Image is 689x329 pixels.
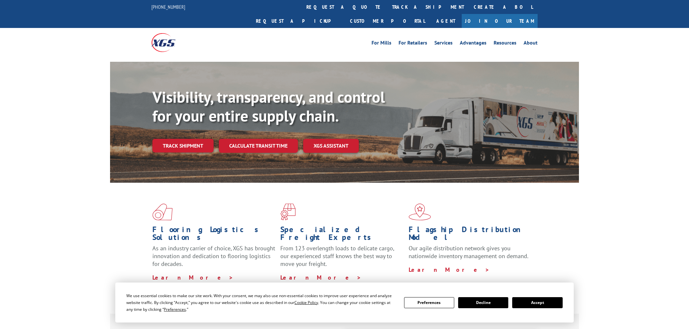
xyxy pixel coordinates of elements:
button: Decline [458,297,508,308]
a: For Retailers [399,40,427,47]
a: [PHONE_NUMBER] [151,4,185,10]
h1: Flooring Logistics Solutions [152,226,275,244]
img: xgs-icon-focused-on-flooring-red [280,204,296,220]
span: Preferences [164,307,186,312]
a: Agent [430,14,462,28]
p: From 123 overlength loads to delicate cargo, our experienced staff knows the best way to move you... [280,244,403,273]
h1: Flagship Distribution Model [409,226,532,244]
a: For Mills [372,40,391,47]
a: Calculate transit time [219,139,298,153]
a: Services [434,40,453,47]
span: Our agile distribution network gives you nationwide inventory management on demand. [409,244,528,260]
h1: Specialized Freight Experts [280,226,403,244]
a: Advantages [460,40,486,47]
a: Request a pickup [251,14,345,28]
a: About [524,40,538,47]
a: XGS ASSISTANT [303,139,359,153]
span: As an industry carrier of choice, XGS has brought innovation and dedication to flooring logistics... [152,244,275,268]
button: Accept [512,297,562,308]
button: Preferences [404,297,454,308]
a: Learn More > [152,274,233,281]
span: Cookie Policy [294,300,318,305]
div: We use essential cookies to make our site work. With your consent, we may also use non-essential ... [126,292,396,313]
a: Learn More > [409,266,490,273]
img: xgs-icon-total-supply-chain-intelligence-red [152,204,173,220]
a: Customer Portal [345,14,430,28]
a: Learn More > [280,274,361,281]
img: xgs-icon-flagship-distribution-model-red [409,204,431,220]
div: Cookie Consent Prompt [115,283,574,322]
a: Join Our Team [462,14,538,28]
a: Resources [494,40,516,47]
a: Track shipment [152,139,214,152]
b: Visibility, transparency, and control for your entire supply chain. [152,87,385,126]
